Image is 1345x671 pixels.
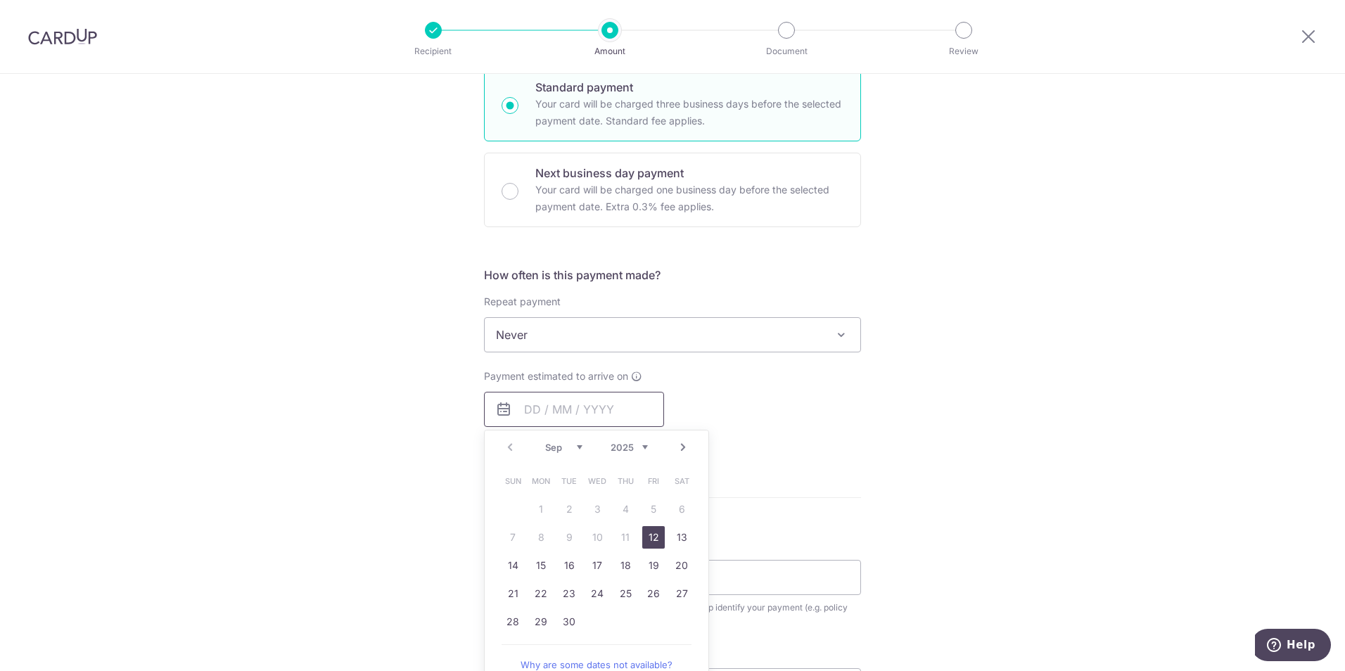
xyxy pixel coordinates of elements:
span: Never [485,318,860,352]
p: Amount [558,44,662,58]
a: Next [675,439,691,456]
a: 30 [558,611,580,633]
p: Standard payment [535,79,843,96]
a: 14 [502,554,524,577]
p: Next business day payment [535,165,843,181]
a: 24 [586,582,608,605]
p: Document [734,44,839,58]
span: Thursday [614,470,637,492]
a: 29 [530,611,552,633]
a: 18 [614,554,637,577]
input: DD / MM / YYYY [484,392,664,427]
a: 13 [670,526,693,549]
a: 25 [614,582,637,605]
span: Wednesday [586,470,608,492]
img: CardUp [28,28,97,45]
iframe: Opens a widget where you can find more information [1255,629,1331,664]
span: Payment estimated to arrive on [484,369,628,383]
span: Friday [642,470,665,492]
a: 20 [670,554,693,577]
span: Monday [530,470,552,492]
h5: How often is this payment made? [484,267,861,283]
a: 28 [502,611,524,633]
a: 21 [502,582,524,605]
a: 27 [670,582,693,605]
a: 17 [586,554,608,577]
a: 26 [642,582,665,605]
a: 16 [558,554,580,577]
p: Recipient [381,44,485,58]
a: 15 [530,554,552,577]
a: 23 [558,582,580,605]
a: 22 [530,582,552,605]
a: 12 [642,526,665,549]
span: Saturday [670,470,693,492]
span: Sunday [502,470,524,492]
p: Review [912,44,1016,58]
p: Your card will be charged three business days before the selected payment date. Standard fee appl... [535,96,843,129]
p: Your card will be charged one business day before the selected payment date. Extra 0.3% fee applies. [535,181,843,215]
a: 19 [642,554,665,577]
label: Repeat payment [484,295,561,309]
span: Tuesday [558,470,580,492]
span: Never [484,317,861,352]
